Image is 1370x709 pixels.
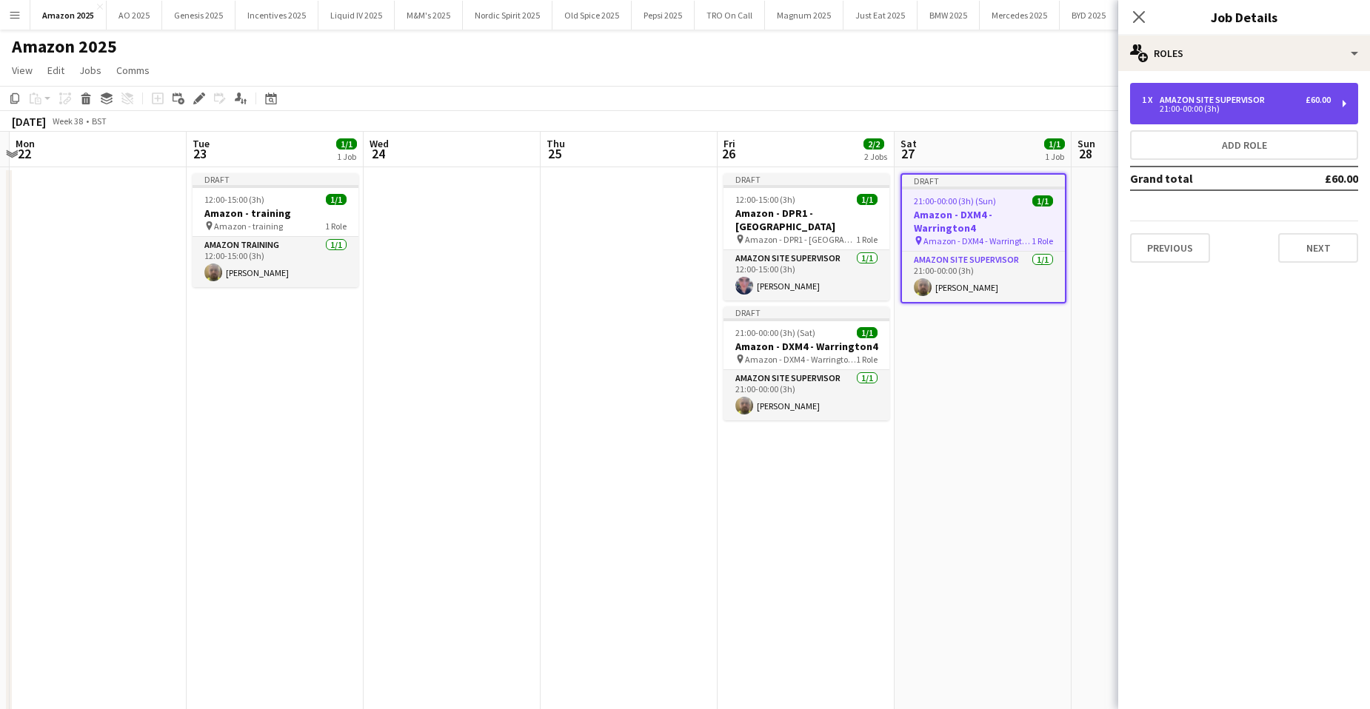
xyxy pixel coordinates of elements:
[116,64,150,77] span: Comms
[41,61,70,80] a: Edit
[745,234,856,245] span: Amazon - DPR1 - [GEOGRAPHIC_DATA]
[695,1,765,30] button: TRO On Call
[49,115,86,127] span: Week 38
[552,1,632,30] button: Old Spice 2025
[843,1,918,30] button: Just Eat 2025
[898,145,917,162] span: 27
[724,206,889,233] h3: Amazon - DPR1 - [GEOGRAPHIC_DATA]
[12,114,46,129] div: [DATE]
[13,145,35,162] span: 22
[12,64,33,77] span: View
[1045,151,1064,162] div: 1 Job
[1044,138,1065,149] span: 1/1
[735,327,815,338] span: 21:00-00:00 (3h) (Sat)
[337,151,356,162] div: 1 Job
[918,1,980,30] button: BMW 2025
[765,1,843,30] button: Magnum 2025
[367,145,389,162] span: 24
[110,61,156,80] a: Comms
[326,194,347,205] span: 1/1
[544,145,565,162] span: 25
[336,138,357,149] span: 1/1
[92,115,107,127] div: BST
[1032,195,1053,206] span: 1/1
[724,137,735,150] span: Fri
[856,354,878,365] span: 1 Role
[721,145,735,162] span: 26
[735,194,795,205] span: 12:00-15:00 (3h)
[1130,233,1210,263] button: Previous
[214,221,283,232] span: Amazon - training
[864,151,887,162] div: 2 Jobs
[1118,36,1370,71] div: Roles
[1278,233,1358,263] button: Next
[724,250,889,300] app-card-role: Amazon Site Supervisor1/112:00-15:00 (3h)[PERSON_NAME]
[190,145,210,162] span: 23
[1032,235,1053,246] span: 1 Role
[724,173,889,300] app-job-card: Draft12:00-15:00 (3h)1/1Amazon - DPR1 - [GEOGRAPHIC_DATA] Amazon - DPR1 - [GEOGRAPHIC_DATA]1 Role...
[463,1,552,30] button: Nordic Spirit 2025
[1075,145,1095,162] span: 28
[857,327,878,338] span: 1/1
[724,340,889,353] h3: Amazon - DXM4 - Warrington4
[1060,1,1118,30] button: BYD 2025
[1142,105,1331,112] div: 21:00-00:00 (3h)
[857,194,878,205] span: 1/1
[193,206,358,220] h3: Amazon - training
[724,306,889,420] app-job-card: Draft21:00-00:00 (3h) (Sat)1/1Amazon - DXM4 - Warrington4 Amazon - DXM4 - Warrington41 RoleAmazon...
[47,64,64,77] span: Edit
[980,1,1060,30] button: Mercedes 2025
[370,137,389,150] span: Wed
[923,235,1032,246] span: Amazon - DXM4 - Warrington4
[914,195,996,206] span: 21:00-00:00 (3h) (Sun)
[902,208,1065,235] h3: Amazon - DXM4 - Warrington4
[6,61,39,80] a: View
[1160,95,1271,105] div: Amazon Site Supervisor
[902,252,1065,302] app-card-role: Amazon Site Supervisor1/121:00-00:00 (3h)[PERSON_NAME]
[1142,95,1160,105] div: 1 x
[193,173,358,287] app-job-card: Draft12:00-15:00 (3h)1/1Amazon - training Amazon - training1 RoleAmazon Training1/112:00-15:00 (3...
[235,1,318,30] button: Incentives 2025
[900,173,1066,303] app-job-card: Draft21:00-00:00 (3h) (Sun)1/1Amazon - DXM4 - Warrington4 Amazon - DXM4 - Warrington41 RoleAmazon...
[724,306,889,318] div: Draft
[745,354,856,365] span: Amazon - DXM4 - Warrington4
[79,64,101,77] span: Jobs
[902,175,1065,187] div: Draft
[318,1,395,30] button: Liquid IV 2025
[1130,130,1358,160] button: Add role
[16,137,35,150] span: Mon
[1130,167,1278,190] td: Grand total
[204,194,264,205] span: 12:00-15:00 (3h)
[1118,7,1370,27] h3: Job Details
[724,173,889,185] div: Draft
[900,137,917,150] span: Sat
[193,137,210,150] span: Tue
[12,36,117,58] h1: Amazon 2025
[1077,137,1095,150] span: Sun
[162,1,235,30] button: Genesis 2025
[325,221,347,232] span: 1 Role
[193,237,358,287] app-card-role: Amazon Training1/112:00-15:00 (3h)[PERSON_NAME]
[193,173,358,185] div: Draft
[1278,167,1358,190] td: £60.00
[107,1,162,30] button: AO 2025
[724,370,889,420] app-card-role: Amazon Site Supervisor1/121:00-00:00 (3h)[PERSON_NAME]
[1306,95,1331,105] div: £60.00
[632,1,695,30] button: Pepsi 2025
[856,234,878,245] span: 1 Role
[547,137,565,150] span: Thu
[863,138,884,149] span: 2/2
[30,1,107,30] button: Amazon 2025
[73,61,107,80] a: Jobs
[395,1,463,30] button: M&M's 2025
